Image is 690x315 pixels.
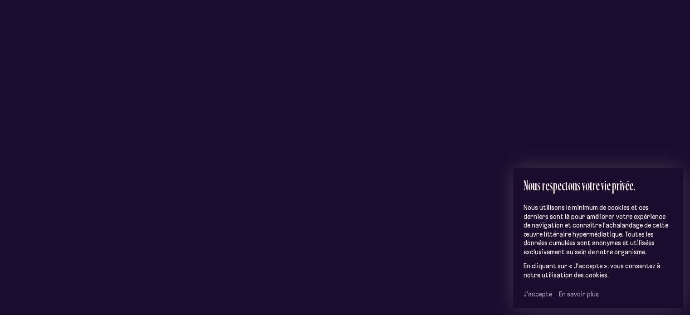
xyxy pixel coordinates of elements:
p: Nous utilisons le minimum de cookies et ces derniers sont là pour améliorer votre expérience de n... [524,204,673,257]
a: En savoir plus [559,290,599,298]
button: J’accepte [524,290,552,298]
p: En cliquant sur « J'accepte », vous consentez à notre utilisation des cookies. [524,262,673,280]
h2: Nous respectons votre vie privée. [524,178,673,193]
